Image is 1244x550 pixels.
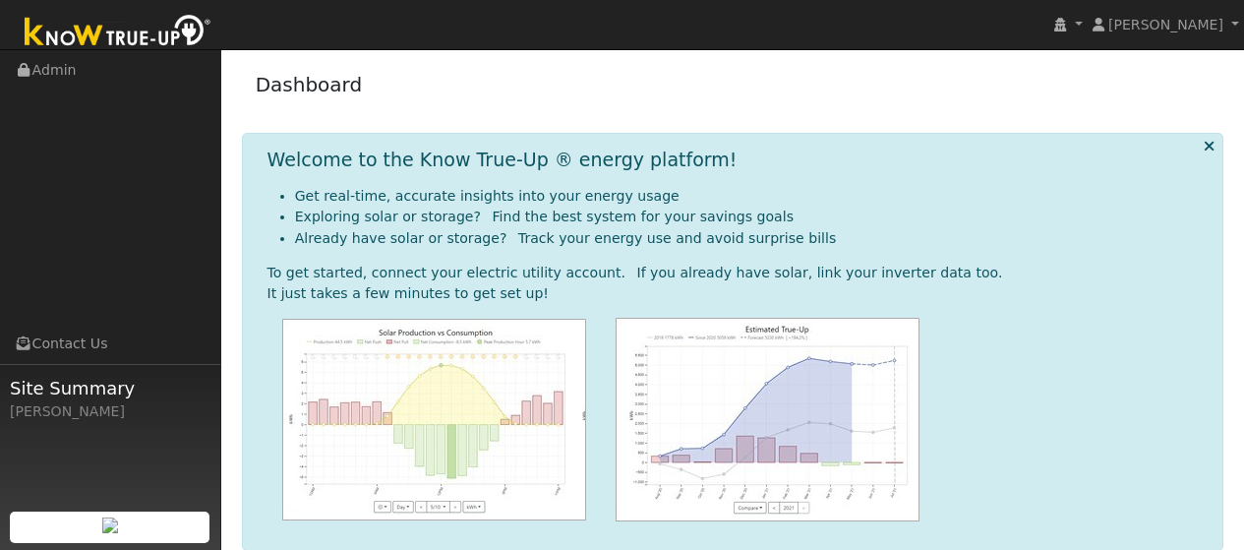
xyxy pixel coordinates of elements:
[295,186,1208,207] li: Get real-time, accurate insights into your energy usage
[10,375,210,401] span: Site Summary
[256,73,363,96] a: Dashboard
[295,207,1208,227] li: Exploring solar or storage? Find the best system for your savings goals
[267,149,738,171] h1: Welcome to the Know True-Up ® energy platform!
[267,263,1208,283] div: To get started, connect your electric utility account. If you already have solar, link your inver...
[102,518,118,533] img: retrieve
[267,283,1208,304] div: It just takes a few minutes to get set up!
[10,401,210,422] div: [PERSON_NAME]
[295,228,1208,249] li: Already have solar or storage? Track your energy use and avoid surprise bills
[15,11,221,55] img: Know True-Up
[1108,17,1223,32] span: [PERSON_NAME]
